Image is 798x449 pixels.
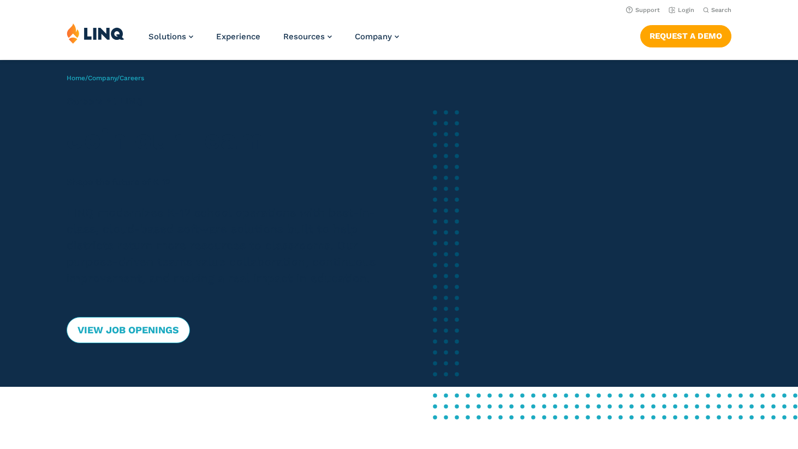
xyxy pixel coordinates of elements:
[355,32,392,41] span: Company
[711,7,731,14] span: Search
[640,23,731,47] nav: Button Navigation
[669,7,694,14] a: Login
[148,32,193,41] a: Solutions
[88,74,117,82] a: Company
[67,74,144,82] span: / /
[67,123,381,156] h2: Join our Team
[283,32,325,41] span: Resources
[67,74,85,82] a: Home
[67,23,124,44] img: LINQ | K‑12 Software
[67,95,381,108] h1: Careers at LINQ
[120,74,144,82] span: Careers
[216,32,260,41] a: Experience
[67,205,381,286] p: LINQ modernizes K-12 school operations with best-in-class, cloud-based software solutions built t...
[703,6,731,14] button: Open Search Bar
[148,23,399,59] nav: Primary Navigation
[355,32,399,41] a: Company
[283,32,332,41] a: Resources
[148,32,186,41] span: Solutions
[67,317,190,343] a: View Job Openings
[67,176,381,189] p: Shape the future of K-12
[640,25,731,47] a: Request a Demo
[626,7,660,14] a: Support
